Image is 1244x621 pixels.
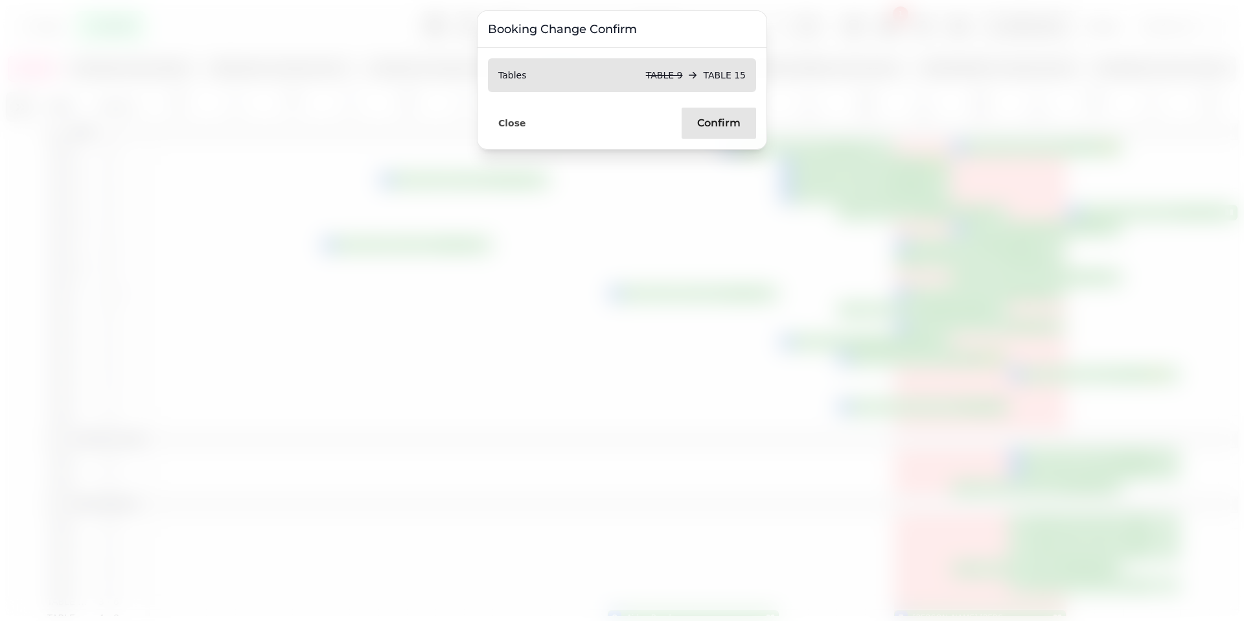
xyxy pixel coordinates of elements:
[646,69,683,82] p: TABLE 9
[488,115,536,132] button: Close
[498,69,527,82] p: Tables
[498,119,526,128] span: Close
[697,118,741,128] span: Confirm
[703,69,746,82] p: TABLE 15
[682,108,756,139] button: Confirm
[488,21,756,37] h3: Booking Change Confirm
